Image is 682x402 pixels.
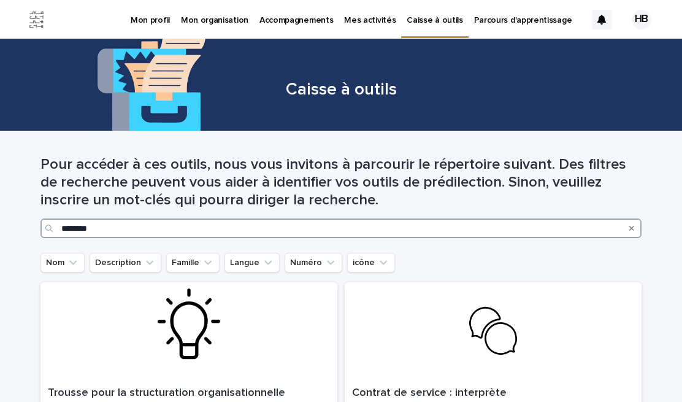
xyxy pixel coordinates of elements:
[40,253,85,273] button: Nom
[224,253,280,273] button: Langue
[285,253,342,273] button: Numéro
[352,387,634,400] p: Contrat de service : interprète
[166,253,220,273] button: Famille
[40,218,642,238] input: Search
[347,253,395,273] button: icône
[40,156,642,209] h1: Pour accéder à ces outils, nous vous invitons à parcourir le répertoire suivant. Des filtres de r...
[48,387,330,400] p: Trousse pour la structuration organisationnelle
[25,7,49,32] img: Jx8JiDZqSLW7pnA6nIo1
[90,253,161,273] button: Description
[40,80,642,101] h1: Caisse à outils
[632,10,651,29] div: HB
